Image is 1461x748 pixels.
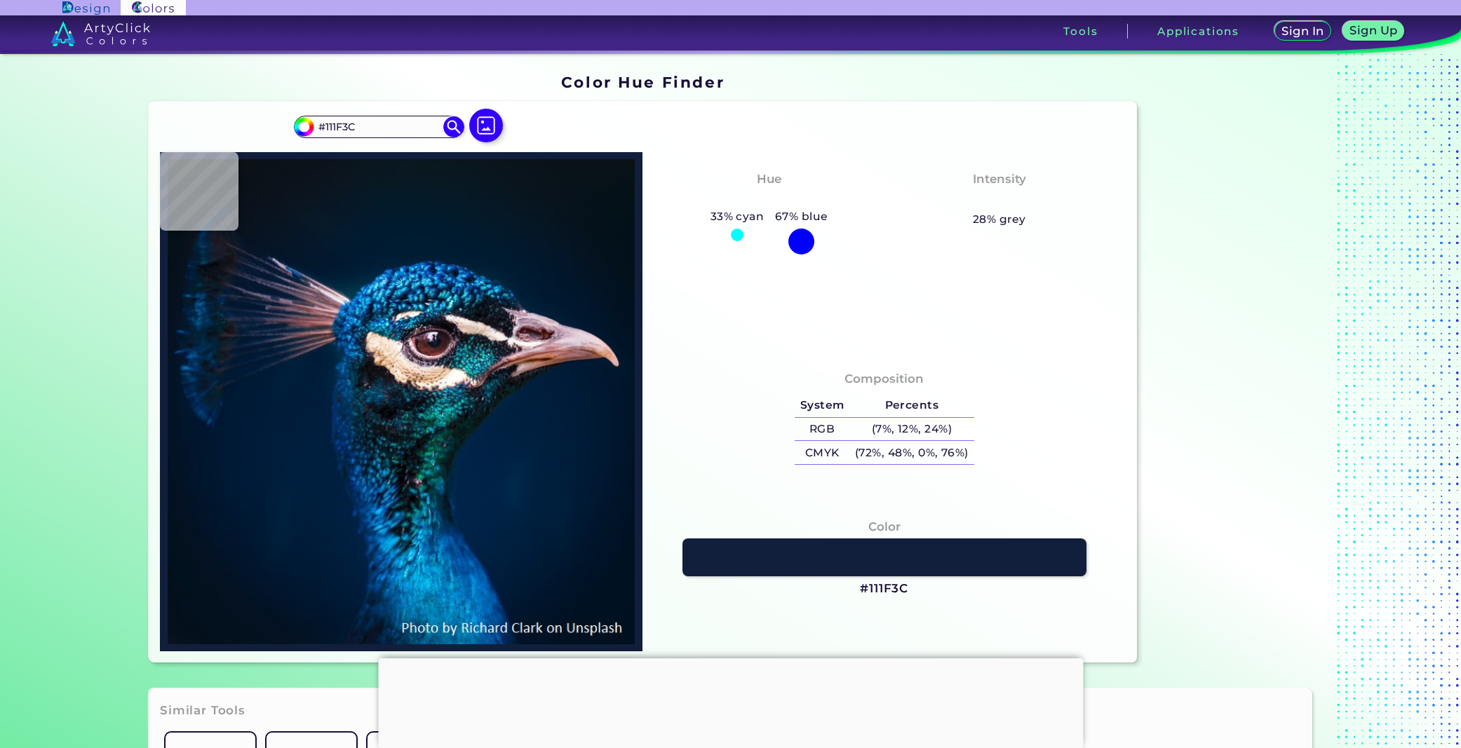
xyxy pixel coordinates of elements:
h4: Intensity [973,169,1026,189]
h5: (72%, 48%, 0%, 76%) [849,441,974,464]
h1: Color Hue Finder [561,72,725,93]
h5: (7%, 12%, 24%) [849,418,974,441]
h3: #111F3C [860,580,908,597]
a: Sign In [1277,22,1329,40]
h5: System [795,394,849,417]
h4: Composition [844,369,924,389]
h5: Sign In [1284,26,1322,36]
h5: CMYK [795,441,849,464]
img: logo_artyclick_colors_white.svg [51,21,150,46]
img: ArtyClick Design logo [62,1,109,15]
img: icon picture [469,109,503,142]
h3: Applications [1157,26,1239,36]
iframe: Advertisement [1143,69,1318,668]
h3: Tealish Blue [723,191,815,208]
h5: Percents [849,394,974,417]
iframe: Advertisement [378,658,1083,745]
h5: Sign Up [1352,25,1395,36]
h5: 67% blue [769,208,833,226]
h4: Color [868,517,901,537]
h3: Tools [1063,26,1098,36]
img: img_pavlin.jpg [167,159,636,644]
h5: 33% cyan [705,208,769,226]
input: type color.. [314,117,444,136]
h4: Hue [757,169,781,189]
img: icon search [443,116,464,137]
h5: 28% grey [973,210,1026,229]
h3: Similar Tools [160,702,245,719]
a: Sign Up [1346,22,1401,40]
h3: Medium [967,191,1032,208]
h5: RGB [795,418,849,441]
